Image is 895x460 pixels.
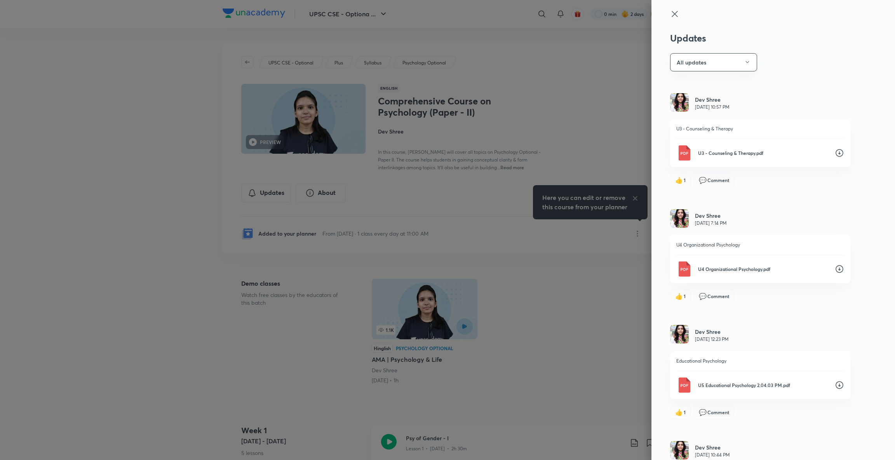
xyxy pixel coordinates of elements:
[676,241,844,248] p: U4 Organizational Psychology
[676,145,692,161] img: Pdf
[695,220,727,227] p: [DATE] 7:14 PM
[676,261,692,277] img: Pdf
[675,409,683,416] span: like
[684,409,686,416] span: 1
[675,293,683,300] span: like
[684,177,686,184] span: 1
[698,149,829,156] p: U3 - Counseling & Therapy.pdf
[699,409,707,416] span: comment
[670,93,689,112] img: Avatar
[670,325,689,344] img: Avatar
[670,53,757,71] button: All updates
[684,293,686,300] span: 1
[670,441,689,460] img: Avatar
[695,104,730,111] p: [DATE] 10:57 PM
[695,336,729,343] p: [DATE] 12:23 PM
[699,177,707,184] span: comment
[676,377,692,393] img: Pdf
[676,125,844,132] p: U3 - Counseling & Therapy
[707,409,729,416] span: Comment
[699,293,707,300] span: comment
[695,451,730,458] p: [DATE] 10:44 PM
[676,358,844,365] p: Educational Psychology
[707,293,729,300] span: Comment
[695,443,721,451] h6: Dev Shree
[675,177,683,184] span: like
[670,33,850,44] h3: Updates
[695,95,721,104] h6: Dev Shree
[670,209,689,228] img: Avatar
[695,212,721,220] h6: Dev Shree
[698,266,829,273] p: U4 Organizational Psychology.pdf
[707,177,729,184] span: Comment
[695,328,721,336] h6: Dev Shree
[698,382,829,389] p: U5 Educational Psychology 2.04.03 PM.pdf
